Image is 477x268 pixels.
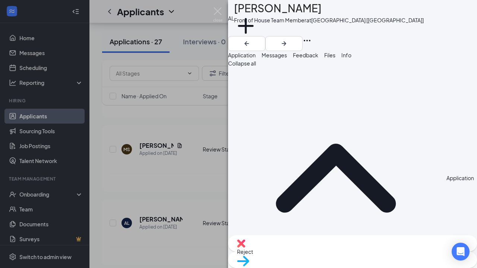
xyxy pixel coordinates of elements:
[303,36,312,45] svg: Ellipses
[228,59,477,67] span: Collapse all
[228,36,265,51] button: ArrowLeftNew
[228,52,256,58] span: Application
[293,52,318,58] span: Feedback
[228,14,234,22] div: AL
[242,39,251,48] svg: ArrowLeftNew
[324,52,335,58] span: Files
[452,243,470,261] div: Open Intercom Messenger
[341,52,351,58] span: Info
[234,14,258,46] button: PlusAdd a tag
[279,39,288,48] svg: ArrowRight
[265,36,303,51] button: ArrowRight
[262,52,287,58] span: Messages
[446,174,474,182] div: Application
[237,248,468,256] span: Reject
[234,16,424,24] div: Front of House Team Member at [GEOGRAPHIC_DATA] [[GEOGRAPHIC_DATA]]
[234,14,258,38] svg: Plus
